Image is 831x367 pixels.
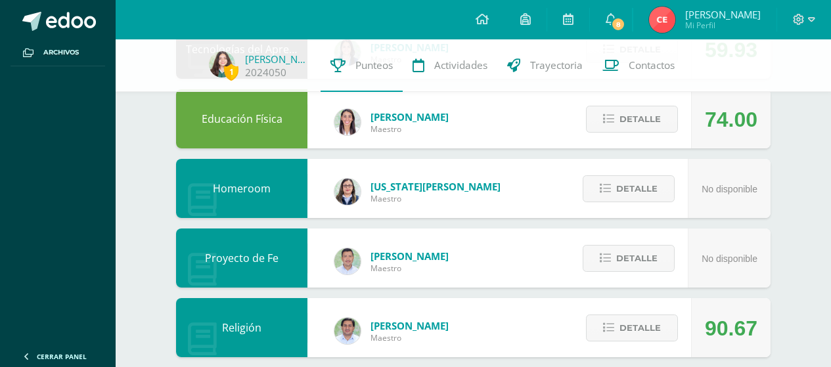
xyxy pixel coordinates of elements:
[371,180,501,193] span: [US_STATE][PERSON_NAME]
[371,332,449,343] span: Maestro
[224,64,238,80] span: 1
[611,17,625,32] span: 8
[434,58,487,72] span: Actividades
[37,352,87,361] span: Cerrar panel
[616,177,658,201] span: Detalle
[11,39,105,66] a: Archivos
[371,249,449,263] span: [PERSON_NAME]
[371,263,449,274] span: Maestro
[619,316,661,340] span: Detalle
[685,20,761,31] span: Mi Perfil
[176,228,307,288] div: Proyecto de Fe
[530,58,583,72] span: Trayectoria
[334,179,361,205] img: 1236d6cb50aae1d88f44d681ddc5842d.png
[176,159,307,218] div: Homeroom
[705,299,757,358] div: 90.67
[334,318,361,344] img: f767cae2d037801592f2ba1a5db71a2a.png
[245,66,286,79] a: 2024050
[685,8,761,21] span: [PERSON_NAME]
[176,89,307,148] div: Educación Física
[355,58,393,72] span: Punteos
[619,107,661,131] span: Detalle
[176,298,307,357] div: Religión
[616,246,658,270] span: Detalle
[371,319,449,332] span: [PERSON_NAME]
[371,110,449,123] span: [PERSON_NAME]
[583,175,675,202] button: Detalle
[321,39,403,92] a: Punteos
[334,248,361,274] img: 585d333ccf69bb1c6e5868c8cef08dba.png
[43,47,79,58] span: Archivos
[245,53,311,66] a: [PERSON_NAME]
[593,39,685,92] a: Contactos
[586,314,678,341] button: Detalle
[403,39,497,92] a: Actividades
[497,39,593,92] a: Trayectoria
[586,106,678,133] button: Detalle
[702,253,757,264] span: No disponible
[649,7,675,33] img: 83c284633481ab8cb6aba19068de3175.png
[629,58,675,72] span: Contactos
[371,123,449,135] span: Maestro
[334,109,361,135] img: 68dbb99899dc55733cac1a14d9d2f825.png
[702,184,757,194] span: No disponible
[705,90,757,149] div: 74.00
[371,193,501,204] span: Maestro
[583,245,675,272] button: Detalle
[209,51,235,77] img: f12332eff71e9faa078aeb8aeac38fa0.png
